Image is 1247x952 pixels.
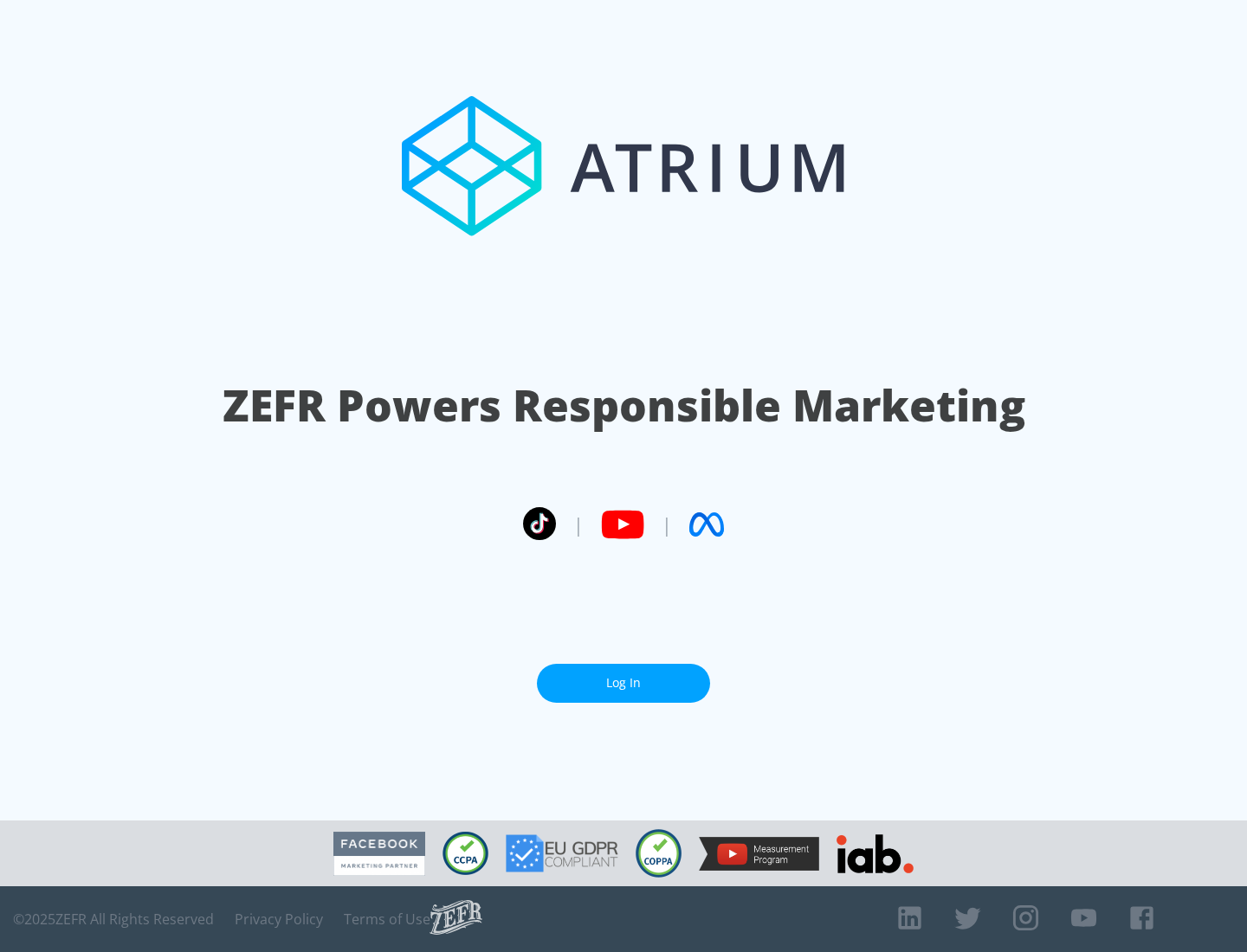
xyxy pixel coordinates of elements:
img: YouTube Measurement Program [699,837,819,871]
img: GDPR Compliant [506,834,618,872]
a: Log In [537,664,710,703]
a: Terms of Use [344,910,430,928]
span: | [662,511,672,537]
img: COPPA Compliant [636,829,682,878]
img: Facebook Marketing Partner [333,832,425,876]
img: CCPA Compliant [443,832,488,875]
span: | [573,511,584,537]
a: Privacy Policy [235,910,323,928]
span: © 2025 ZEFR All Rights Reserved [13,910,214,928]
img: IAB [837,834,914,873]
h1: ZEFR Powers Responsible Marketing [223,376,1025,435]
